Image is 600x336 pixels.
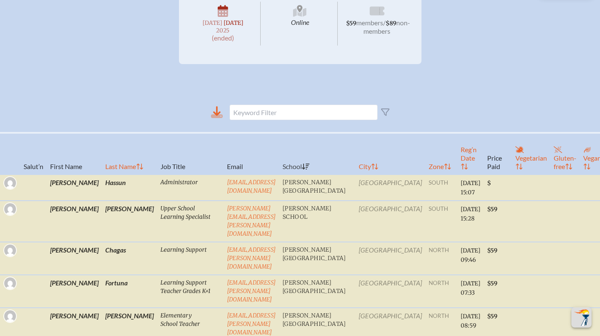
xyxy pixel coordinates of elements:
th: City [355,133,425,175]
th: Zone [425,133,457,175]
td: [PERSON_NAME] [47,175,102,201]
td: north [425,242,457,275]
span: Online [262,2,338,46]
th: First Name [47,133,102,175]
td: [PERSON_NAME] School [279,201,355,242]
span: [DATE] 08:59 [461,313,480,329]
span: $59 [487,206,497,213]
td: [GEOGRAPHIC_DATA] [355,242,425,275]
td: south [425,175,457,201]
a: [EMAIL_ADDRESS][DOMAIN_NAME] [227,179,276,194]
a: [EMAIL_ADDRESS][PERSON_NAME][DOMAIN_NAME] [227,246,276,270]
td: [PERSON_NAME] [47,242,102,275]
img: Gravatar [4,203,16,215]
th: Email [224,133,279,175]
td: [GEOGRAPHIC_DATA] [355,201,425,242]
span: [DATE] [224,19,243,27]
td: Administrator [157,175,224,201]
span: $59 [487,313,497,320]
td: [PERSON_NAME][GEOGRAPHIC_DATA] [279,275,355,308]
span: [DATE] [203,19,222,27]
span: non-members [363,19,410,35]
td: Upper School Learning Specialist [157,201,224,242]
span: [DATE] 15:28 [461,206,480,222]
span: / [383,19,386,27]
td: [PERSON_NAME] [47,201,102,242]
td: Learning Support [157,242,224,275]
td: [GEOGRAPHIC_DATA] [355,175,425,201]
th: Vegetarian [512,133,550,175]
th: Price Paid [484,133,512,175]
img: Gravatar [4,177,16,189]
td: [PERSON_NAME][GEOGRAPHIC_DATA] [279,242,355,275]
button: Scroll Top [571,307,592,328]
td: [PERSON_NAME] [102,201,157,242]
td: Fortuna [102,275,157,308]
th: Reg’n Date [457,133,484,175]
td: Learning Support Teacher Grades K+1 [157,275,224,308]
img: To the top [573,309,590,326]
td: south [425,201,457,242]
a: [EMAIL_ADDRESS][PERSON_NAME][DOMAIN_NAME] [227,312,276,336]
td: north [425,275,457,308]
span: 2025 [192,27,254,34]
a: [PERSON_NAME][EMAIL_ADDRESS][PERSON_NAME][DOMAIN_NAME] [227,205,276,237]
span: $59 [487,280,497,287]
span: [DATE] 15:07 [461,180,480,196]
td: Hassun [102,175,157,201]
th: Gluten-free [550,133,580,175]
th: Last Name [102,133,157,175]
span: $59 [487,247,497,254]
span: members [356,19,383,27]
a: [EMAIL_ADDRESS][PERSON_NAME][DOMAIN_NAME] [227,279,276,303]
span: $89 [386,20,396,27]
span: [DATE] 07:33 [461,280,480,296]
span: [DATE] 09:46 [461,247,480,263]
img: Gravatar [4,245,16,256]
span: $ [487,180,491,187]
img: Gravatar [4,277,16,289]
input: Keyword Filter [229,105,378,120]
td: Chagas [102,242,157,275]
td: [PERSON_NAME] [47,275,102,308]
td: [PERSON_NAME][GEOGRAPHIC_DATA] [279,175,355,201]
span: $59 [346,20,356,27]
th: Job Title [157,133,224,175]
th: Salut’n [20,133,47,175]
img: Gravatar [4,310,16,322]
td: [GEOGRAPHIC_DATA] [355,275,425,308]
div: Download to CSV [211,106,223,118]
span: (ended) [212,34,234,42]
